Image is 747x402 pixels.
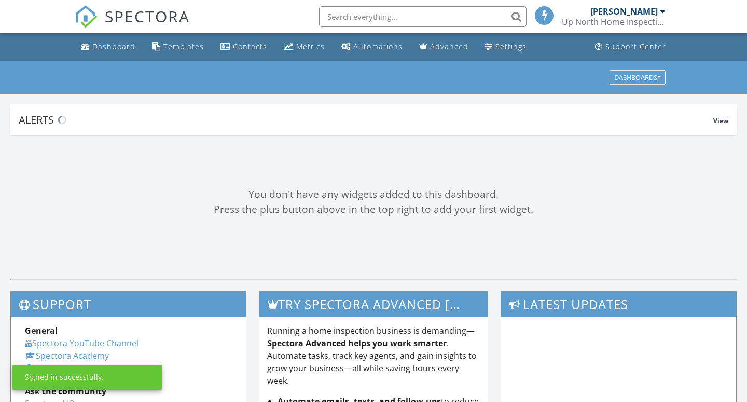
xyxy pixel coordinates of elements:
[10,202,737,217] div: Press the plus button above in the top right to add your first widget.
[216,37,271,57] a: Contacts
[259,291,488,317] h3: Try spectora advanced [DATE]
[713,116,728,125] span: View
[495,42,527,51] div: Settings
[501,291,736,317] h3: Latest Updates
[337,37,407,57] a: Automations (Basic)
[105,5,190,27] span: SPECTORA
[25,325,58,337] strong: General
[614,74,661,81] div: Dashboards
[25,350,109,361] a: Spectora Academy
[19,113,713,127] div: Alerts
[92,42,135,51] div: Dashboard
[430,42,468,51] div: Advanced
[75,5,98,28] img: The Best Home Inspection Software - Spectora
[77,37,140,57] a: Dashboard
[148,37,208,57] a: Templates
[75,14,190,36] a: SPECTORA
[610,70,666,85] button: Dashboards
[25,385,232,397] div: Ask the community
[590,6,658,17] div: [PERSON_NAME]
[280,37,329,57] a: Metrics
[353,42,403,51] div: Automations
[10,187,737,202] div: You don't have any widgets added to this dashboard.
[319,6,527,27] input: Search everything...
[25,363,94,374] a: Support Center
[163,42,204,51] div: Templates
[11,291,246,317] h3: Support
[591,37,670,57] a: Support Center
[415,37,473,57] a: Advanced
[267,338,447,349] strong: Spectora Advanced helps you work smarter
[25,338,139,349] a: Spectora YouTube Channel
[233,42,267,51] div: Contacts
[267,325,480,387] p: Running a home inspection business is demanding— . Automate tasks, track key agents, and gain ins...
[481,37,531,57] a: Settings
[296,42,325,51] div: Metrics
[562,17,666,27] div: Up North Home Inspection Services LLC
[25,372,104,382] div: Signed in successfully.
[605,42,666,51] div: Support Center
